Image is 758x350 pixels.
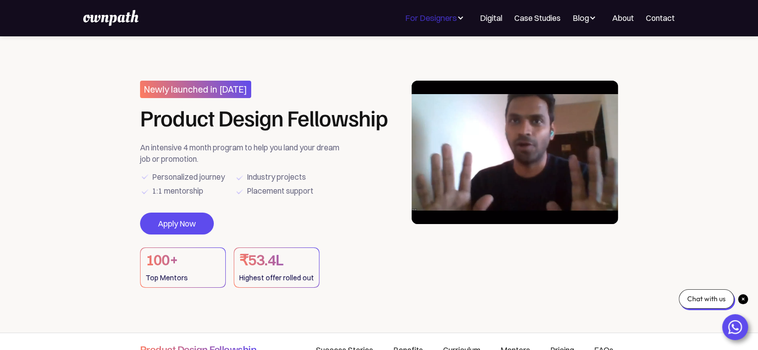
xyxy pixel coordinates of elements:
h1: Product Design Fellowship [140,106,388,129]
div: For Designers [405,12,457,24]
a: Case Studies [514,12,561,24]
div: Blog [573,12,600,24]
h3: Newly launched in [DATE] [140,81,251,98]
div: Top Mentors [146,271,220,285]
a: Apply Now [140,213,214,234]
div: An intensive 4 month program to help you land your dream job or promotion. [140,142,347,164]
div: Placement support [247,184,313,198]
div: Industry projects [247,170,306,184]
div: Personalized journey [152,170,225,184]
div: Blog [573,12,589,24]
a: Digital [480,12,502,24]
h1: ₹53.4L [239,250,314,270]
div: 1:1 mentorship [152,184,203,198]
h1: 100+ [146,250,220,270]
a: About [612,12,634,24]
div: Highest offer rolled out [239,271,314,285]
a: Contact [646,12,675,24]
div: For Designers [405,12,468,24]
div: Chat with us [679,289,734,309]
